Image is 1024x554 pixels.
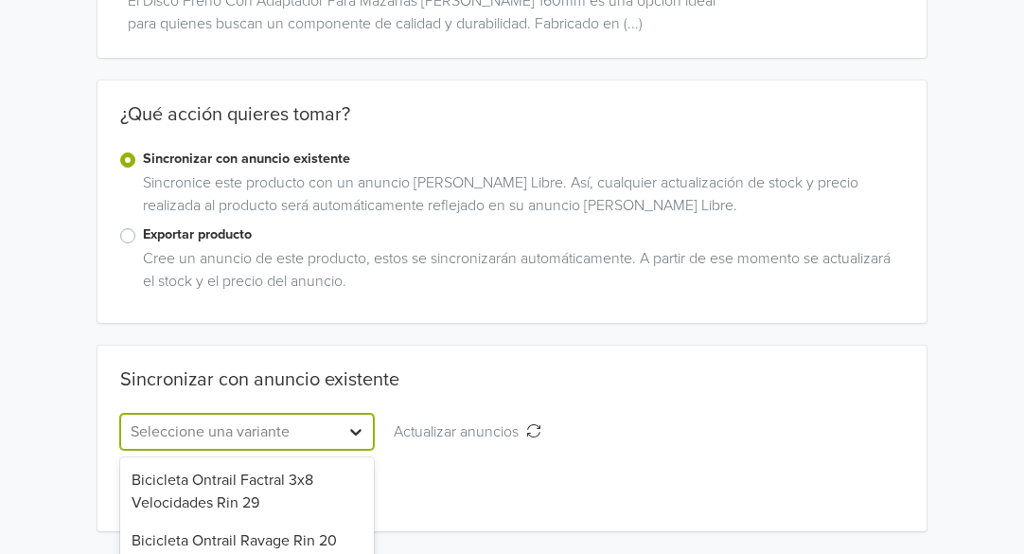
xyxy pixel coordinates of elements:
label: Sincronizar con anuncio existente [143,149,905,170]
button: Actualizar anuncios [381,414,554,450]
div: ¿Qué acción quieres tomar? [97,103,927,149]
span: Actualizar anuncios [394,422,526,441]
div: Sincronice este producto con un anuncio [PERSON_NAME] Libre. Así, cualquier actualización de stoc... [135,171,905,224]
div: Bicicleta Ontrail Factral 3x8 Velocidades Rin 29 [120,461,374,522]
div: Sincronizar con anuncio existente [120,368,399,391]
label: Exportar producto [143,224,905,245]
div: Cree un anuncio de este producto, estos se sincronizarán automáticamente. A partir de ese momento... [135,247,905,300]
